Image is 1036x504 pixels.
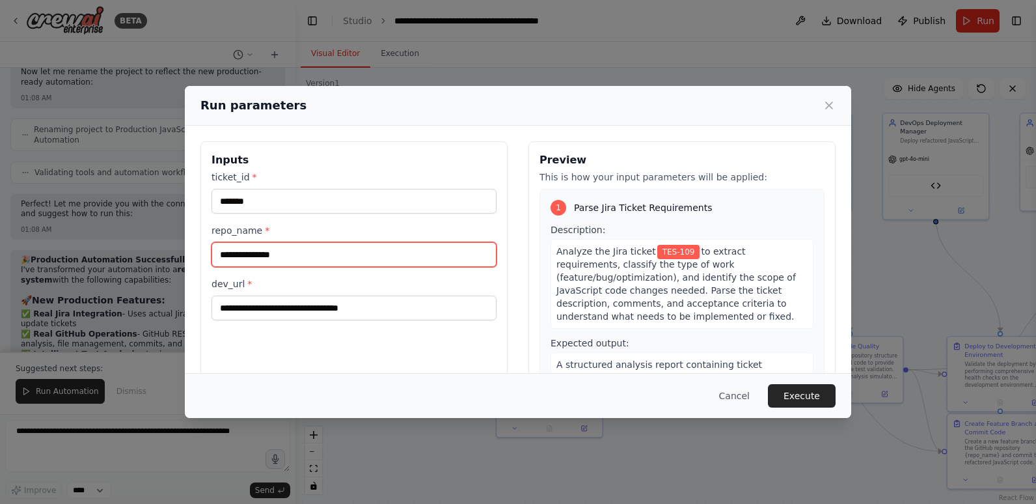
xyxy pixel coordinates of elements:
[551,338,629,348] span: Expected output:
[539,171,825,184] p: This is how your input parameters will be applied:
[211,224,497,237] label: repo_name
[200,96,307,115] h2: Run parameters
[211,152,497,168] h3: Inputs
[556,246,796,322] span: to extract requirements, classify the type of work (feature/bug/optimization), and identify the s...
[574,201,713,214] span: Parse Jira Ticket Requirements
[211,171,497,184] label: ticket_id
[556,359,803,422] span: A structured analysis report containing ticket classification (feature/bug/optimization), extract...
[551,225,605,235] span: Description:
[709,384,760,408] button: Cancel
[556,246,656,257] span: Analyze the Jira ticket
[211,277,497,290] label: dev_url
[657,245,700,259] span: Variable: ticket_id
[768,384,836,408] button: Execute
[551,200,566,216] div: 1
[539,152,825,168] h3: Preview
